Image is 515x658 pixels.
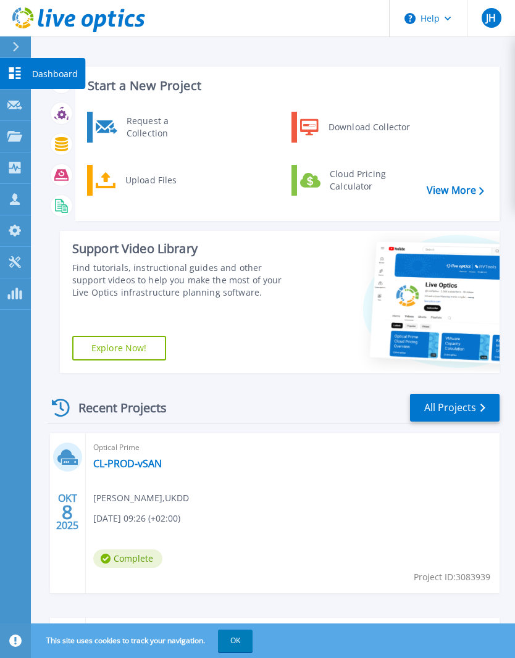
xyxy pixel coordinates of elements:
h3: Start a New Project [88,79,484,93]
span: This site uses cookies to track your navigation. [34,630,253,652]
span: Project ID: 3083939 [414,570,490,584]
span: 8 [62,507,73,517]
span: [PERSON_NAME] , UKDD [93,491,189,505]
div: Recent Projects [48,393,183,423]
a: Cloud Pricing Calculator [291,165,418,196]
div: Find tutorials, instructional guides and other support videos to help you make the most of your L... [72,262,296,299]
div: Cloud Pricing Calculator [324,168,415,193]
span: JH [486,13,496,23]
a: Request a Collection [87,112,214,143]
a: All Projects [410,394,500,422]
div: Upload Files [119,168,211,193]
span: Complete [93,549,162,568]
div: Support Video Library [72,241,296,257]
a: CL-PROD-vSAN [93,457,162,470]
a: Upload Files [87,165,214,196]
div: Download Collector [322,115,416,140]
span: Optical Prime [93,441,492,454]
span: [DATE] 09:26 (+02:00) [93,512,180,525]
a: Download Collector [291,112,418,143]
div: OKT 2025 [56,489,79,535]
p: Dashboard [32,58,78,90]
a: View More [427,185,484,196]
div: Request a Collection [120,115,211,140]
a: Explore Now! [72,336,166,360]
button: OK [218,630,253,652]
